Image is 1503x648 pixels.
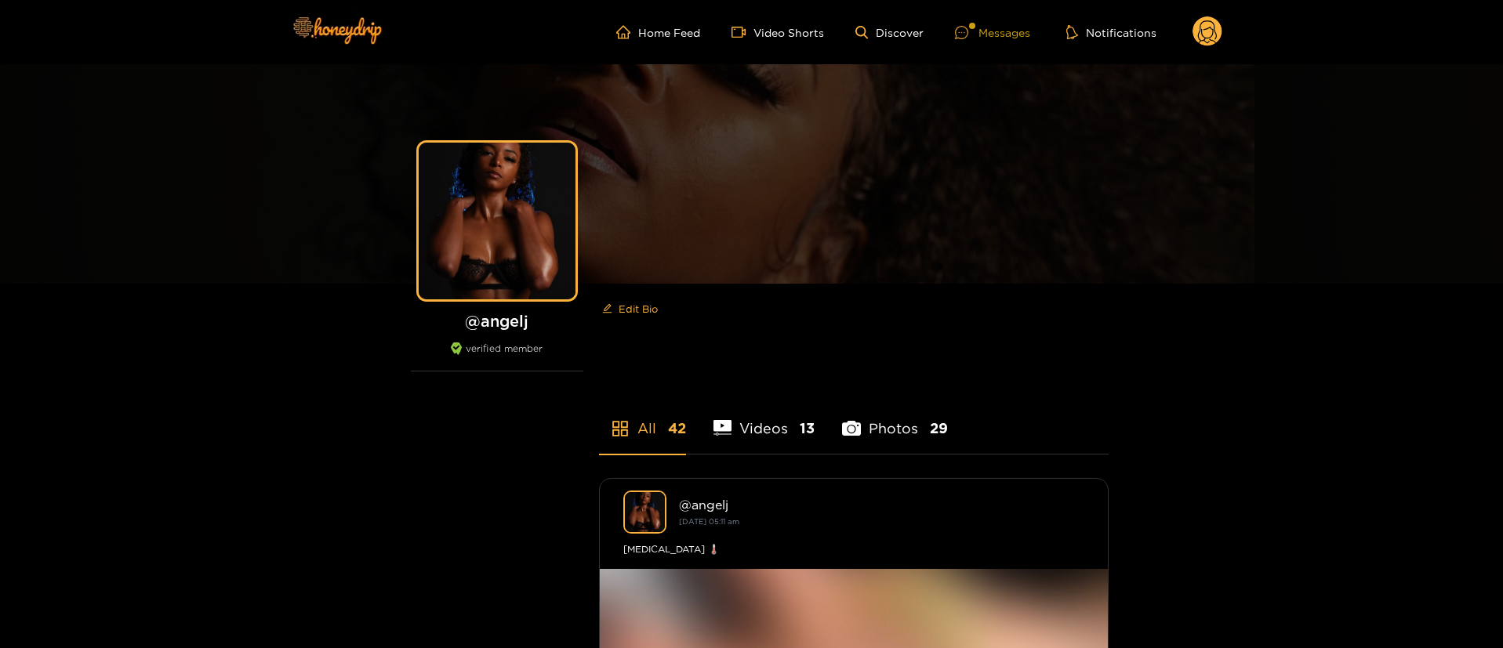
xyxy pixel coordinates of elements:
[732,25,753,39] span: video-camera
[1062,24,1161,40] button: Notifications
[616,25,638,39] span: home
[679,498,1084,512] div: @ angelj
[602,303,612,315] span: edit
[623,491,666,534] img: angelj
[955,24,1030,42] div: Messages
[679,517,739,526] small: [DATE] 05:11 am
[411,342,583,371] div: verified member
[623,541,1084,557] div: [MEDICAL_DATA] 🌡️
[732,25,824,39] a: Video Shorts
[616,25,700,39] a: Home Feed
[599,383,686,454] li: All
[800,418,815,438] span: 13
[855,26,924,39] a: Discover
[930,418,948,438] span: 29
[599,296,661,321] button: editEdit Bio
[611,419,630,438] span: appstore
[411,311,583,331] h1: @ angelj
[619,301,658,317] span: Edit Bio
[713,383,815,454] li: Videos
[668,418,686,438] span: 42
[842,383,948,454] li: Photos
